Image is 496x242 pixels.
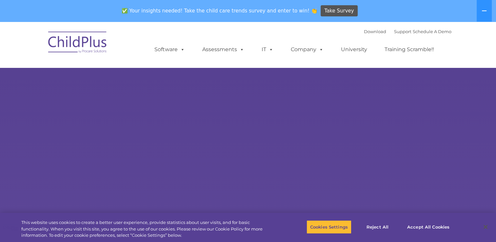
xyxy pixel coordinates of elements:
a: Support [394,29,411,34]
img: ChildPlus by Procare Solutions [45,27,110,60]
a: Software [148,43,191,56]
span: Last name [91,43,111,48]
div: This website uses cookies to create a better user experience, provide statistics about user visit... [21,219,273,239]
button: Cookies Settings [307,220,351,234]
a: Training Scramble!! [378,43,441,56]
a: Company [284,43,330,56]
button: Reject All [357,220,398,234]
button: Accept All Cookies [404,220,453,234]
span: ✅ Your insights needed! Take the child care trends survey and enter to win! 👏 [119,4,320,17]
font: | [364,29,451,34]
span: Phone number [91,70,119,75]
a: Take Survey [321,5,358,17]
a: IT [255,43,280,56]
a: Assessments [196,43,251,56]
a: Download [364,29,386,34]
a: Schedule A Demo [413,29,451,34]
span: Take Survey [324,5,354,17]
button: Close [478,220,493,234]
a: University [334,43,374,56]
